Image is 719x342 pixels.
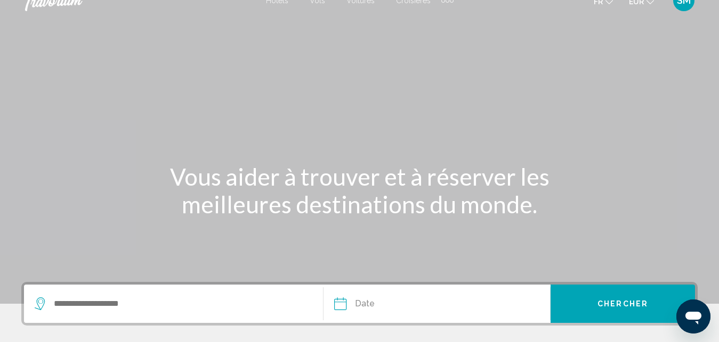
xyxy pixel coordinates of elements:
[551,285,695,323] button: Chercher
[160,163,560,218] h1: Vous aider à trouver et à réserver les meilleures destinations du monde.
[24,285,695,323] div: Search widget
[676,299,710,333] iframe: Bouton de lancement de la fenêtre de messagerie
[597,300,648,308] span: Chercher
[334,285,550,323] button: Date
